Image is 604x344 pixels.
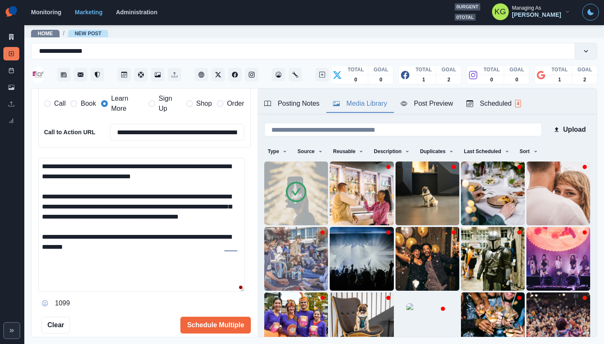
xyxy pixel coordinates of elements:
div: [PERSON_NAME] [512,11,561,18]
p: 0 [515,76,518,83]
div: Post Preview [401,99,453,109]
span: 0 total [455,14,476,21]
button: Media Library [151,68,164,81]
p: GOAL [510,66,524,73]
button: Opens Emoji Picker [38,297,52,310]
button: Last Scheduled [461,145,513,158]
p: TOTAL [484,66,500,73]
p: 0 [380,76,383,83]
button: Administration [289,68,302,81]
button: Create New Post [315,68,329,81]
span: Book [81,99,96,109]
span: Learn More [111,94,143,114]
p: GOAL [442,66,456,73]
span: / [63,29,65,38]
p: 0 [490,76,493,83]
a: Home [38,31,53,36]
span: Sign Up [159,94,181,114]
a: Marketing [75,9,102,16]
button: Facebook [228,68,242,81]
div: Posting Notes [264,99,320,109]
img: mt0bjoxqmvpv55dkzzox [526,227,590,291]
a: Media Library [3,81,19,94]
p: TOTAL [552,66,568,73]
button: Source [294,145,326,158]
button: Content Pool [134,68,148,81]
div: Katrina Gallardo [495,2,506,22]
span: Call [54,99,66,109]
p: 1099 [55,298,70,308]
button: Instagram [245,68,258,81]
p: GOAL [374,66,388,73]
a: Administration [116,9,157,16]
img: 123161447734516 [33,66,44,83]
button: Description [370,145,413,158]
div: Media Library [333,99,387,109]
button: Schedule Multiple [180,317,251,334]
span: Shop [196,99,212,109]
p: 1 [558,76,561,83]
nav: breadcrumb [31,29,108,38]
button: Post Schedule [117,68,131,81]
a: Review Summary [3,114,19,128]
a: Post Schedule [3,64,19,77]
span: Order [227,99,244,109]
img: ked0djcnar2s9qghqt2k [330,227,393,291]
button: Messages [74,68,87,81]
button: Expand [3,322,20,339]
img: cgan3jukhxhtjhksaoeg [461,162,525,225]
img: jc42a7qydu7jaqej9hsu [330,162,393,225]
div: Managing As [512,5,541,11]
div: Scheduled [466,99,521,109]
button: Toggle Mode [582,4,599,21]
p: TOTAL [348,66,364,73]
button: Client Website [195,68,208,81]
a: New Post [75,31,102,36]
button: Duplicates [417,145,457,158]
button: Reviews [91,68,104,81]
button: Sort [516,145,542,158]
p: GOAL [578,66,592,73]
a: Monitoring [31,9,61,16]
span: 0 urgent [455,3,480,10]
a: New Post [3,47,19,60]
h2: Call to Action URL [44,129,96,136]
p: 2 [583,76,586,83]
p: 0 [354,76,357,83]
button: Uploads [168,68,181,81]
img: hwpxuxev0uavaoinbukx [264,162,328,225]
a: Uploads [3,97,19,111]
img: qrvzjtyrl113tkbps1iq [461,227,525,291]
p: 2 [448,76,450,83]
a: Marketing Summary [3,30,19,44]
button: Twitter [211,68,225,81]
button: Reusable [330,145,367,158]
p: 1 [422,76,425,83]
button: Managing As[PERSON_NAME] [485,3,577,20]
button: Clear [42,317,70,334]
span: 4 [515,100,521,107]
img: hcb9lrmut0yecid9suop [396,227,459,291]
p: TOTAL [416,66,432,73]
button: Stream [57,68,70,81]
button: Type [264,145,291,158]
button: Upload [549,121,590,138]
img: jd2i3tusiukk0uujb4rj [396,162,459,225]
button: Dashboard [272,68,285,81]
img: dwclc6qfylvrqoxkgezs [526,162,590,225]
img: dgmc4goqfcvbadffxocf [264,227,328,291]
